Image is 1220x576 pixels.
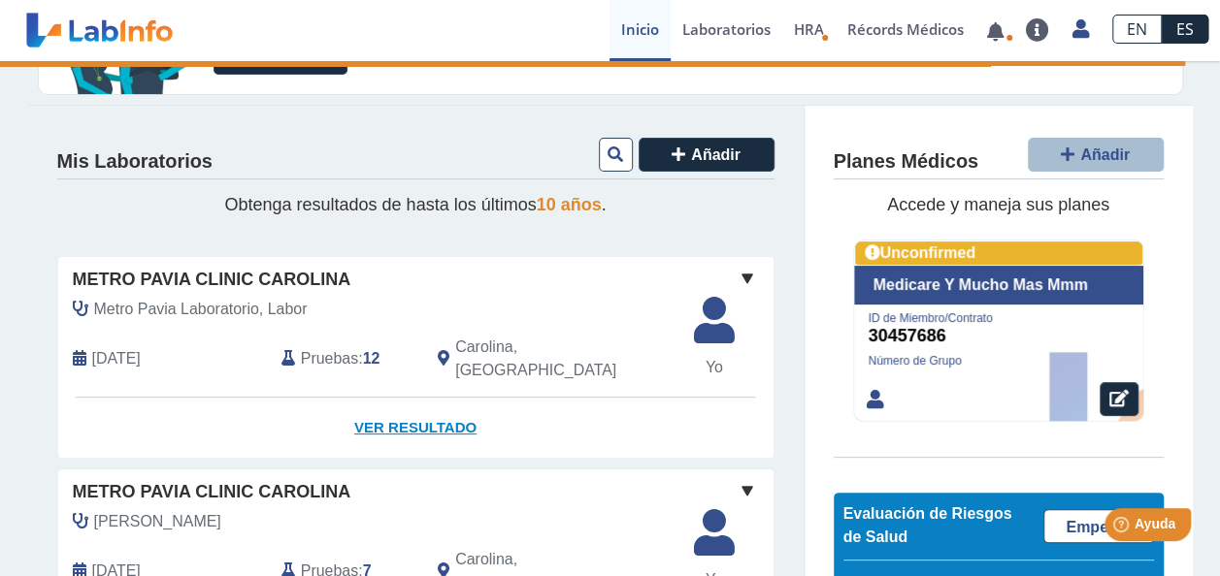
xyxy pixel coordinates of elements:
[834,150,978,174] h4: Planes Médicos
[357,49,494,66] a: Recordar más tarde
[691,146,741,163] span: Añadir
[224,195,606,214] span: Obtenga resultados de hasta los últimos .
[363,350,380,367] b: 12
[537,195,602,214] span: 10 años
[58,398,774,459] a: Ver Resultado
[301,347,358,370] span: Pruebas
[57,150,213,174] h4: Mis Laboratorios
[73,267,351,293] span: Metro Pavia Clinic Carolina
[1047,500,1199,555] iframe: Help widget launcher
[267,336,423,382] div: :
[794,19,824,39] span: HRA
[682,356,746,379] span: Yo
[1162,15,1208,44] a: ES
[94,298,308,321] span: Metro Pavia Laboratorio, Labor
[1043,509,1154,543] a: Empezar
[1112,15,1162,44] a: EN
[92,347,141,370] span: 2025-09-24
[94,510,221,533] span: Figueroa Rivera, Antonio
[1028,138,1164,172] button: Añadir
[1080,146,1130,163] span: Añadir
[843,505,1012,545] span: Evaluación de Riesgos de Salud
[639,138,775,172] button: Añadir
[887,195,1109,214] span: Accede y maneja sus planes
[455,336,670,382] span: Carolina, PR
[73,479,351,505] span: Metro Pavia Clinic Carolina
